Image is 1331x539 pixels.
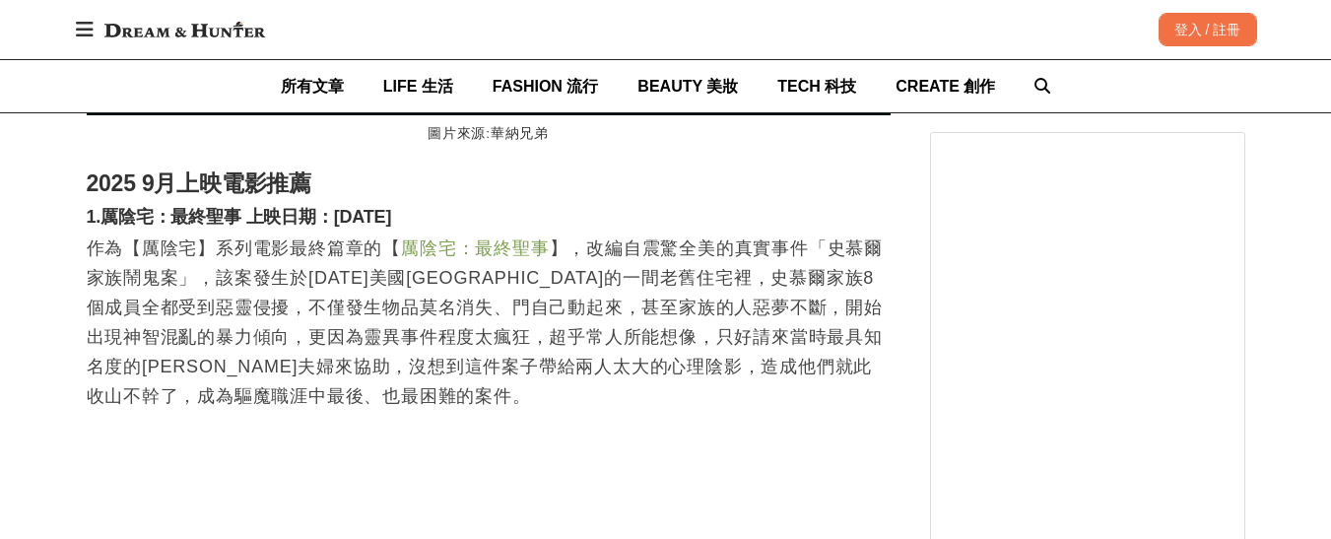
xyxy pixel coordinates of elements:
a: BEAUTY 美妝 [637,60,738,112]
span: CREATE 創作 [896,78,995,95]
h2: 2025 9月上映電影推薦 [87,170,891,198]
p: 作為【厲陰宅】系列電影最終篇章的【 】，改編自震驚全美的真實事件「史慕爾家族鬧鬼案」，該案發生於[DATE]美國[GEOGRAPHIC_DATA]的一間老舊住宅裡，史慕爾家族8個成員全都受到惡靈... [87,234,891,411]
div: 登入 / 註冊 [1159,13,1257,46]
a: 厲陰宅：最終聖事 [401,238,549,258]
img: Dream & Hunter [95,12,275,47]
span: FASHION 流行 [493,78,599,95]
span: LIFE 生活 [383,78,453,95]
h3: 1.厲陰宅：最終聖事 上映日期：[DATE] [87,207,891,229]
span: TECH 科技 [777,78,856,95]
a: 所有文章 [281,60,344,112]
a: TECH 科技 [777,60,856,112]
span: BEAUTY 美妝 [637,78,738,95]
span: 所有文章 [281,78,344,95]
a: LIFE 生活 [383,60,453,112]
figcaption: 圖片來源:華納兄弟 [87,115,891,154]
a: FASHION 流行 [493,60,599,112]
a: CREATE 創作 [896,60,995,112]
